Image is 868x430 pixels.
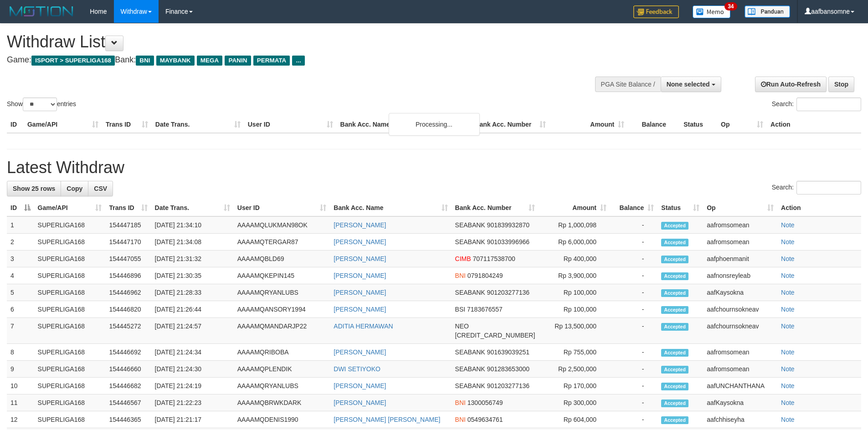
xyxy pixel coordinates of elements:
a: Note [781,348,795,356]
span: Accepted [661,399,688,407]
td: Rp 13,500,000 [539,318,610,344]
td: SUPERLIGA168 [34,267,106,284]
td: aafnonsreyleab [703,267,777,284]
td: Rp 300,000 [539,394,610,411]
input: Search: [796,181,861,195]
span: SEABANK [455,238,485,246]
td: 154446682 [105,378,151,394]
td: aafUNCHANTHANA [703,378,777,394]
span: Accepted [661,239,688,246]
span: SEABANK [455,221,485,229]
td: 154446896 [105,267,151,284]
span: Accepted [661,366,688,374]
td: [DATE] 21:24:57 [151,318,234,344]
td: - [610,284,657,301]
span: BNI [455,416,466,423]
td: [DATE] 21:24:34 [151,344,234,361]
span: Copy 707117538700 to clipboard [473,255,515,262]
th: Status [680,116,717,133]
td: Rp 3,900,000 [539,267,610,284]
button: None selected [661,77,721,92]
td: aafchournsokneav [703,301,777,318]
td: SUPERLIGA168 [34,301,106,318]
td: 10 [7,378,34,394]
span: Accepted [661,383,688,390]
td: 5 [7,284,34,301]
th: Bank Acc. Name: activate to sort column ascending [330,200,451,216]
span: Accepted [661,289,688,297]
a: Note [781,289,795,296]
td: aafromsomean [703,361,777,378]
td: - [610,411,657,428]
input: Search: [796,97,861,111]
span: CIMB [455,255,471,262]
span: Accepted [661,323,688,331]
td: 4 [7,267,34,284]
span: Copy 901033996966 to clipboard [487,238,529,246]
td: 3 [7,251,34,267]
span: Accepted [661,272,688,280]
span: Copy 1300056749 to clipboard [467,399,503,406]
th: Date Trans. [152,116,244,133]
td: aafromsomean [703,216,777,234]
td: - [610,251,657,267]
label: Show entries [7,97,76,111]
td: Rp 400,000 [539,251,610,267]
span: Copy [67,185,82,192]
span: NEO [455,322,469,330]
td: 154446962 [105,284,151,301]
span: SEABANK [455,289,485,296]
td: [DATE] 21:34:08 [151,234,234,251]
td: SUPERLIGA168 [34,216,106,234]
img: Button%20Memo.svg [693,5,731,18]
td: Rp 2,500,000 [539,361,610,378]
span: SEABANK [455,365,485,373]
span: Copy 901203277136 to clipboard [487,289,529,296]
td: 154447170 [105,234,151,251]
span: Accepted [661,256,688,263]
th: Trans ID [102,116,152,133]
span: Copy 7183676557 to clipboard [467,306,503,313]
span: Copy 0791804249 to clipboard [467,272,503,279]
a: Note [781,272,795,279]
span: ... [292,56,304,66]
a: [PERSON_NAME] [334,289,386,296]
span: PERMATA [253,56,290,66]
img: Feedback.jpg [633,5,679,18]
td: Rp 1,000,098 [539,216,610,234]
a: Note [781,238,795,246]
td: - [610,267,657,284]
td: - [610,361,657,378]
td: AAAAMQANSORY1994 [234,301,330,318]
td: Rp 755,000 [539,344,610,361]
a: ADITIA HERMAWAN [334,322,393,330]
a: Note [781,365,795,373]
a: [PERSON_NAME] [334,348,386,356]
img: panduan.png [745,5,790,18]
td: SUPERLIGA168 [34,411,106,428]
label: Search: [772,181,861,195]
a: [PERSON_NAME] [334,306,386,313]
th: Trans ID: activate to sort column ascending [105,200,151,216]
h1: Withdraw List [7,33,570,51]
span: Copy 0549634761 to clipboard [467,416,503,423]
td: AAAAMQRIBOBA [234,344,330,361]
a: DWI SETIYOKO [334,365,380,373]
th: Date Trans.: activate to sort column ascending [151,200,234,216]
td: 9 [7,361,34,378]
span: Accepted [661,349,688,357]
td: SUPERLIGA168 [34,251,106,267]
span: ISPORT > SUPERLIGA168 [31,56,115,66]
span: Copy 901639039251 to clipboard [487,348,529,356]
span: Copy 901283653000 to clipboard [487,365,529,373]
a: Stop [828,77,854,92]
td: [DATE] 21:34:10 [151,216,234,234]
span: BNI [455,399,466,406]
td: [DATE] 21:26:44 [151,301,234,318]
span: None selected [667,81,710,88]
td: 154447055 [105,251,151,267]
td: aafchhiseyha [703,411,777,428]
td: 154446692 [105,344,151,361]
th: Balance: activate to sort column ascending [610,200,657,216]
td: 154445272 [105,318,151,344]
